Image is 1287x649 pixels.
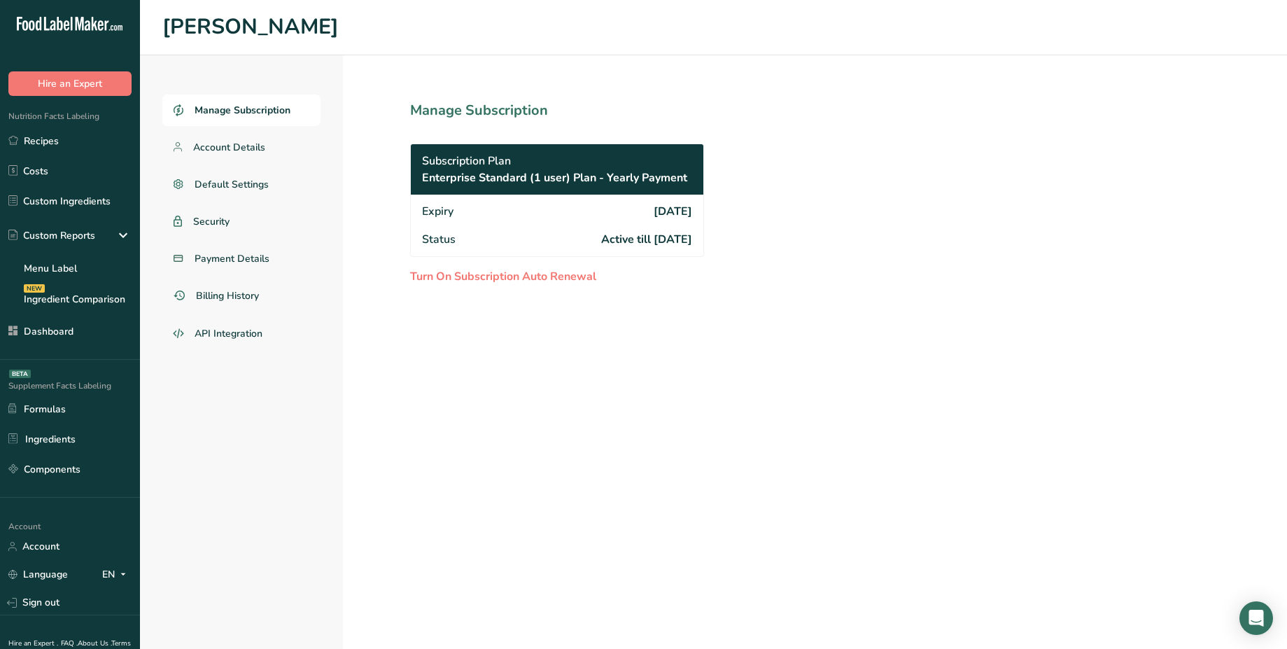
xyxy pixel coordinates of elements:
[1239,601,1273,635] div: Open Intercom Messenger
[410,268,766,285] p: Turn On Subscription Auto Renewal
[193,140,265,155] span: Account Details
[162,280,321,312] a: Billing History
[162,169,321,200] a: Default Settings
[195,326,262,341] span: API Integration
[78,638,111,648] a: About Us .
[195,103,290,118] span: Manage Subscription
[162,132,321,163] a: Account Details
[654,203,692,220] span: [DATE]
[193,214,230,229] span: Security
[195,177,269,192] span: Default Settings
[601,231,692,248] span: Active till [DATE]
[422,169,687,186] span: Enterprise Standard (1 user) Plan - Yearly Payment
[8,638,58,648] a: Hire an Expert .
[61,638,78,648] a: FAQ .
[8,228,95,243] div: Custom Reports
[422,153,511,169] span: Subscription Plan
[410,100,766,121] h1: Manage Subscription
[422,203,453,220] span: Expiry
[24,284,45,293] div: NEW
[196,288,259,303] span: Billing History
[422,231,456,248] span: Status
[162,95,321,126] a: Manage Subscription
[162,11,1265,43] h1: [PERSON_NAME]
[162,317,321,351] a: API Integration
[8,71,132,96] button: Hire an Expert
[9,370,31,378] div: BETA
[162,243,321,274] a: Payment Details
[8,562,68,587] a: Language
[195,251,269,266] span: Payment Details
[162,206,321,237] a: Security
[102,566,132,583] div: EN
